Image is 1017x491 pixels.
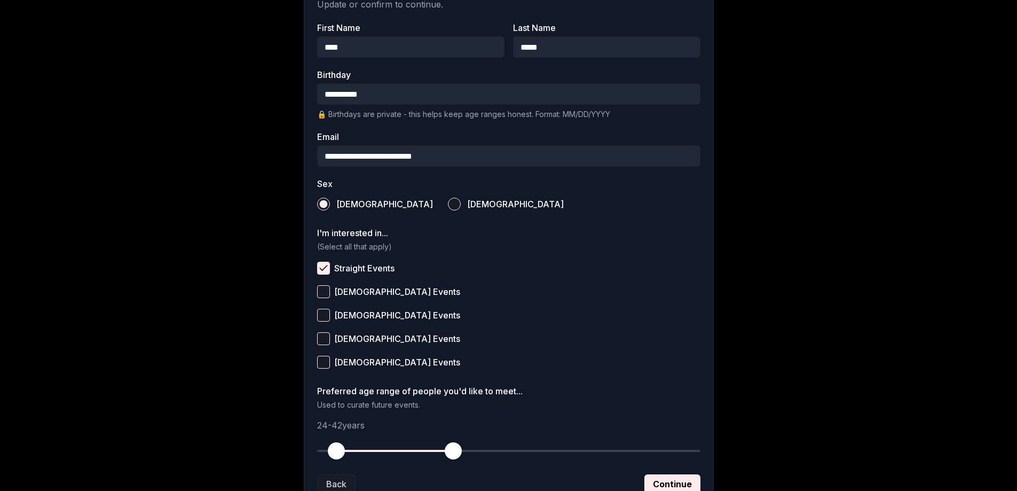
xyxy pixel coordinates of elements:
button: Straight Events [317,262,330,275]
span: [DEMOGRAPHIC_DATA] [467,200,564,208]
button: [DEMOGRAPHIC_DATA] [448,198,461,211]
label: Sex [317,180,700,188]
label: Last Name [513,24,700,32]
button: [DEMOGRAPHIC_DATA] Events [317,309,330,322]
span: [DEMOGRAPHIC_DATA] Events [334,287,460,296]
label: I'm interested in... [317,229,700,237]
button: [DEMOGRAPHIC_DATA] Events [317,332,330,345]
p: Used to curate future events. [317,400,700,410]
span: [DEMOGRAPHIC_DATA] [336,200,433,208]
span: Straight Events [334,264,395,272]
button: [DEMOGRAPHIC_DATA] Events [317,356,330,369]
label: Preferred age range of people you'd like to meet... [317,387,700,395]
p: 🔒 Birthdays are private - this helps keep age ranges honest. Format: MM/DD/YYYY [317,109,700,120]
p: 24 - 42 years [317,419,700,432]
p: (Select all that apply) [317,241,700,252]
label: Birthday [317,71,700,79]
label: Email [317,133,700,141]
span: [DEMOGRAPHIC_DATA] Events [334,311,460,319]
span: [DEMOGRAPHIC_DATA] Events [334,358,460,367]
button: [DEMOGRAPHIC_DATA] [317,198,330,211]
span: [DEMOGRAPHIC_DATA] Events [334,334,460,343]
label: First Name [317,24,504,32]
button: [DEMOGRAPHIC_DATA] Events [317,285,330,298]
